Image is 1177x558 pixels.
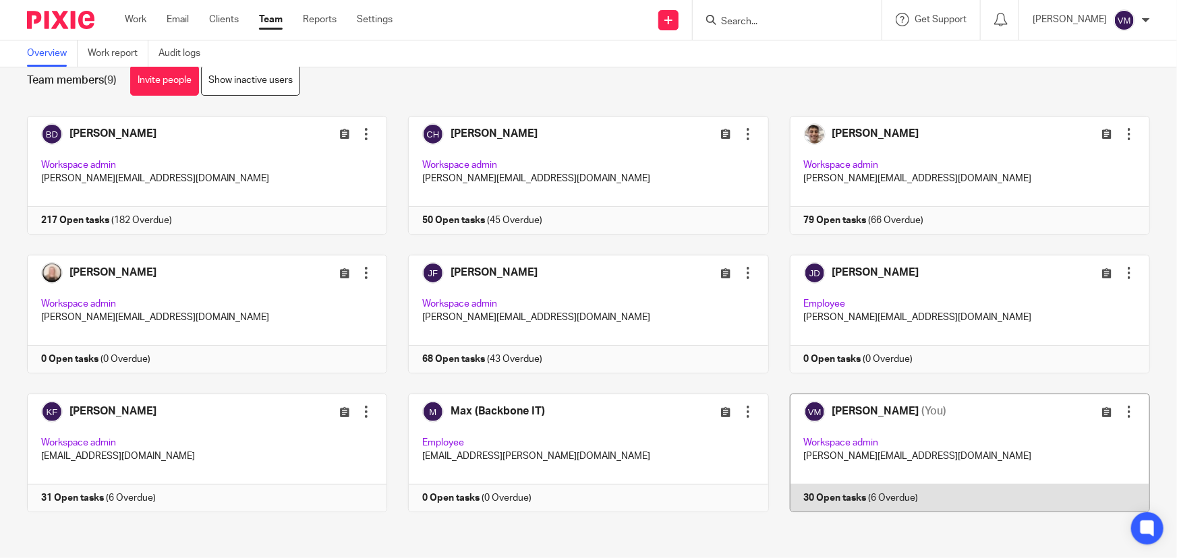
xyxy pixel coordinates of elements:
a: Invite people [130,65,199,96]
p: [PERSON_NAME] [1033,13,1107,26]
a: Email [167,13,189,26]
h1: Team members [27,73,117,88]
a: Clients [209,13,239,26]
a: Overview [27,40,78,67]
img: Pixie [27,11,94,29]
input: Search [720,16,841,28]
a: Audit logs [159,40,210,67]
a: Reports [303,13,337,26]
img: svg%3E [1114,9,1135,31]
a: Team [259,13,283,26]
a: Show inactive users [201,65,300,96]
span: Get Support [915,15,967,24]
a: Work report [88,40,148,67]
span: (9) [104,75,117,86]
a: Work [125,13,146,26]
a: Settings [357,13,393,26]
